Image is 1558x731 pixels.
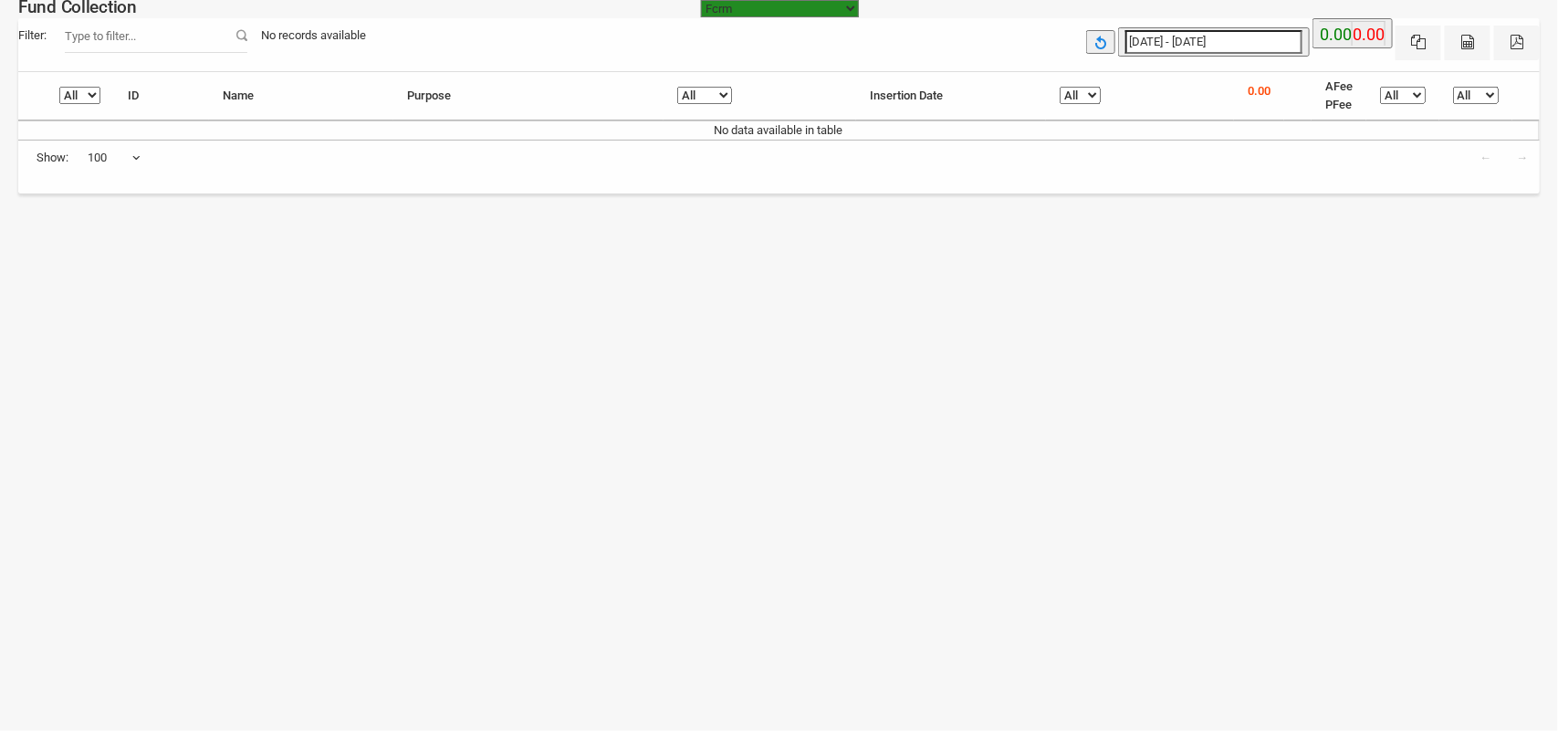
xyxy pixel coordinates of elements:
span: 100 [87,141,141,175]
input: Filter: [65,18,247,53]
li: AFee [1325,78,1353,96]
li: PFee [1325,96,1353,114]
label: 0.00 [1353,22,1385,47]
p: 0.00 [1248,82,1270,100]
label: 0.00 [1320,22,1352,47]
button: CSV [1445,26,1490,60]
button: 0.00 0.00 [1312,18,1393,48]
span: 100 [88,149,141,167]
button: Excel [1396,26,1441,60]
a: ← [1469,141,1503,175]
th: Insertion Date [856,72,1046,120]
span: Show: [37,149,68,167]
button: Pdf [1494,26,1540,60]
td: No data available in table [18,120,1540,140]
a: → [1505,141,1540,175]
div: No records available [247,18,380,53]
th: ID [114,72,209,120]
th: Name [209,72,393,120]
th: Purpose [393,72,664,120]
